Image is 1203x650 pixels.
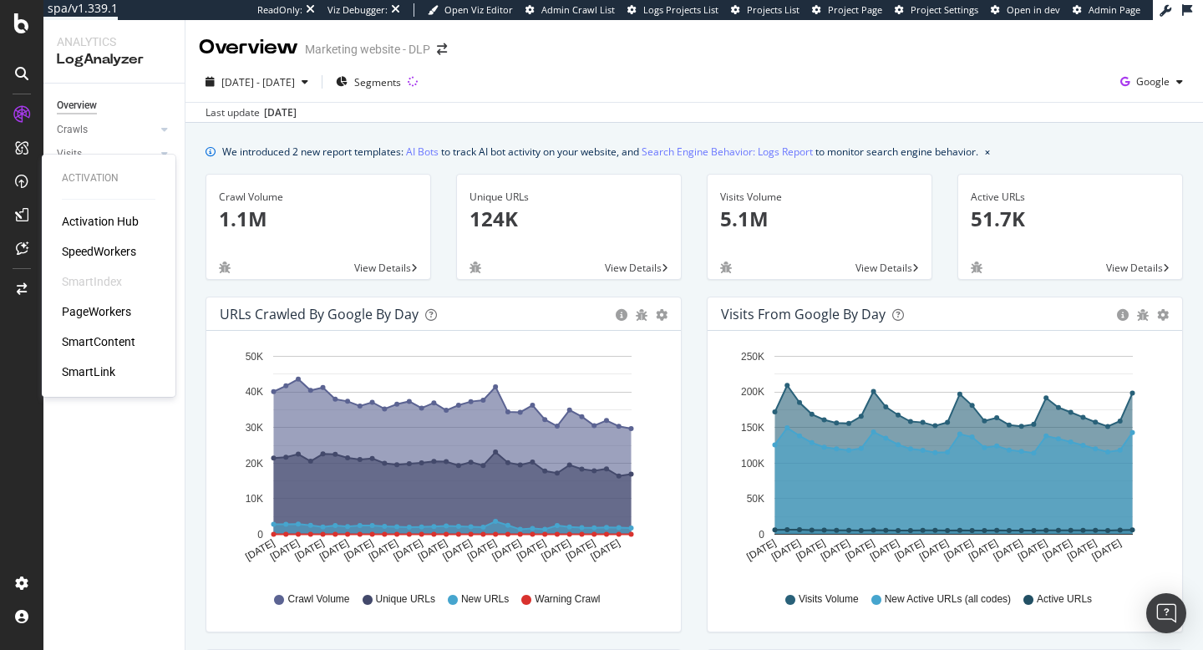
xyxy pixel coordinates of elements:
[741,351,764,363] text: 250K
[1157,309,1169,321] div: gear
[376,592,435,607] span: Unique URLs
[257,3,302,17] div: ReadOnly:
[246,493,263,505] text: 10K
[444,3,513,16] span: Open Viz Editor
[327,3,388,17] div: Viz Debugger:
[721,344,1169,576] div: A chart.
[759,529,764,541] text: 0
[1016,537,1049,563] text: [DATE]
[720,205,919,233] p: 5.1M
[292,537,326,563] text: [DATE]
[720,262,732,273] div: bug
[942,537,976,563] text: [DATE]
[246,387,263,399] text: 40K
[1090,537,1124,563] text: [DATE]
[243,537,277,563] text: [DATE]
[564,537,597,563] text: [DATE]
[540,537,573,563] text: [DATE]
[257,529,263,541] text: 0
[828,3,882,16] span: Project Page
[220,344,667,576] div: A chart.
[589,537,622,563] text: [DATE]
[799,592,859,607] span: Visits Volume
[515,537,548,563] text: [DATE]
[731,3,799,17] a: Projects List
[206,143,1183,160] div: info banner
[1073,3,1140,17] a: Admin Page
[329,69,408,95] button: Segments
[741,422,764,434] text: 150K
[721,306,886,322] div: Visits from Google by day
[747,493,764,505] text: 50K
[62,171,155,185] div: Activation
[1041,537,1074,563] text: [DATE]
[441,537,475,563] text: [DATE]
[541,3,615,16] span: Admin Crawl List
[981,140,994,164] button: close banner
[627,3,718,17] a: Logs Projects List
[317,537,351,563] text: [DATE]
[744,537,778,563] text: [DATE]
[605,261,662,275] span: View Details
[220,306,419,322] div: URLs Crawled by Google by day
[264,105,297,120] div: [DATE]
[199,33,298,62] div: Overview
[62,243,136,260] a: SpeedWorkers
[354,75,401,89] span: Segments
[1037,592,1092,607] span: Active URLs
[885,592,1011,607] span: New Active URLs (all codes)
[892,537,926,563] text: [DATE]
[992,537,1025,563] text: [DATE]
[490,537,524,563] text: [DATE]
[57,97,173,114] a: Overview
[57,50,171,69] div: LogAnalyzer
[219,190,418,205] div: Crawl Volume
[525,3,615,17] a: Admin Crawl List
[819,537,852,563] text: [DATE]
[246,422,263,434] text: 30K
[1146,593,1186,633] div: Open Intercom Messenger
[437,43,447,55] div: arrow-right-arrow-left
[1137,309,1149,321] div: bug
[465,537,499,563] text: [DATE]
[971,190,1170,205] div: Active URLs
[470,262,481,273] div: bug
[971,205,1170,233] p: 51.7K
[1007,3,1060,16] span: Open in dev
[391,537,424,563] text: [DATE]
[1136,74,1170,89] span: Google
[354,261,411,275] span: View Details
[991,3,1060,17] a: Open in dev
[62,363,115,380] a: SmartLink
[535,592,600,607] span: Warning Crawl
[62,303,131,320] a: PageWorkers
[1106,261,1163,275] span: View Details
[747,3,799,16] span: Projects List
[57,145,82,163] div: Visits
[62,213,139,230] a: Activation Hub
[967,537,1000,563] text: [DATE]
[62,333,135,350] div: SmartContent
[1065,537,1099,563] text: [DATE]
[416,537,449,563] text: [DATE]
[636,309,647,321] div: bug
[287,592,349,607] span: Crawl Volume
[843,537,876,563] text: [DATE]
[219,262,231,273] div: bug
[855,261,912,275] span: View Details
[57,121,88,139] div: Crawls
[461,592,509,607] span: New URLs
[428,3,513,17] a: Open Viz Editor
[62,273,122,290] div: SmartIndex
[57,97,97,114] div: Overview
[406,143,439,160] a: AI Bots
[720,190,919,205] div: Visits Volume
[911,3,978,16] span: Project Settings
[199,69,315,95] button: [DATE] - [DATE]
[246,458,263,470] text: 20K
